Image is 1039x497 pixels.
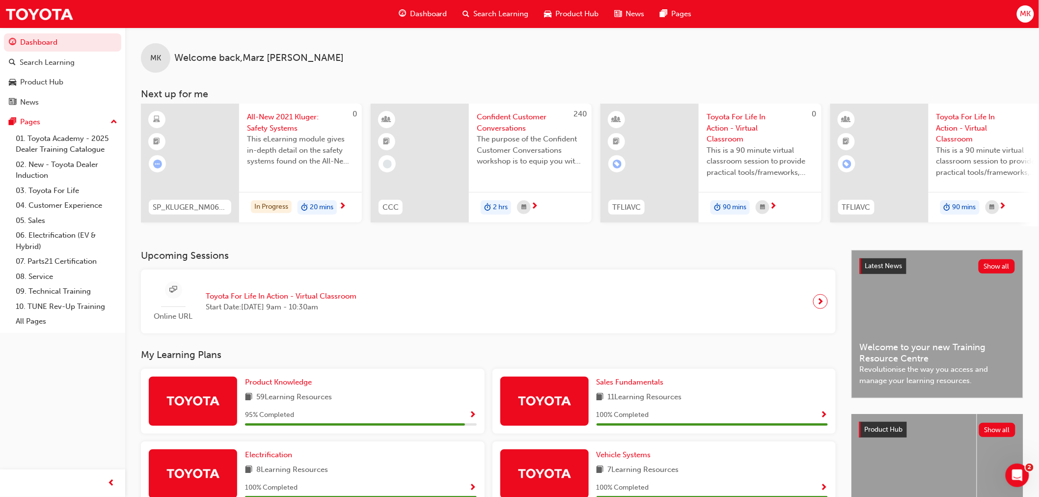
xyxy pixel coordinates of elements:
[170,284,177,296] span: sessionType_ONLINE_URL-icon
[391,4,455,24] a: guage-iconDashboard
[608,464,679,476] span: 7 Learning Resources
[256,391,332,404] span: 59 Learning Resources
[108,477,115,490] span: prev-icon
[820,484,828,493] span: Show Progress
[150,53,161,64] span: MK
[469,411,477,420] span: Show Progress
[597,450,651,459] span: Vehicle Systems
[817,295,824,308] span: next-icon
[353,110,357,118] span: 0
[556,8,599,20] span: Product Hub
[12,284,121,299] a: 09. Technical Training
[1017,5,1034,23] button: MK
[860,258,1015,274] a: Latest NewsShow all
[174,53,344,64] span: Welcome back , Marz [PERSON_NAME]
[251,200,292,214] div: In Progress
[383,113,390,126] span: learningResourceType_INSTRUCTOR_LED-icon
[615,8,622,20] span: news-icon
[245,391,252,404] span: book-icon
[4,93,121,111] a: News
[154,136,161,148] span: booktick-icon
[723,202,746,213] span: 90 mins
[12,228,121,254] a: 06. Electrification (EV & Hybrid)
[597,410,649,421] span: 100 % Completed
[5,3,74,25] img: Trak
[245,482,298,494] span: 100 % Completed
[979,423,1016,437] button: Show all
[843,136,850,148] span: booktick-icon
[245,449,296,461] a: Electrification
[843,160,851,168] span: learningRecordVerb_ENROLL-icon
[760,201,765,214] span: calendar-icon
[477,134,584,167] span: The purpose of the Confident Customer Conversations workshop is to equip you with tools to commun...
[4,33,121,52] a: Dashboard
[484,201,491,214] span: duration-icon
[613,136,620,148] span: booktick-icon
[597,464,604,476] span: book-icon
[626,8,645,20] span: News
[245,378,312,387] span: Product Knowledge
[990,201,995,214] span: calendar-icon
[574,110,587,118] span: 240
[245,464,252,476] span: book-icon
[463,8,470,20] span: search-icon
[247,111,354,134] span: All-New 2021 Kluger: Safety Systems
[4,113,121,131] button: Pages
[859,422,1015,438] a: Product HubShow all
[469,482,477,494] button: Show Progress
[843,113,850,126] span: learningResourceType_INSTRUCTOR_LED-icon
[110,116,117,129] span: up-icon
[339,202,346,211] span: next-icon
[247,134,354,167] span: This eLearning module gives in-depth detail on the safety systems found on the All-New 2021 Kluger.
[865,425,903,434] span: Product Hub
[9,98,16,107] span: news-icon
[613,113,620,126] span: learningResourceType_INSTRUCTOR_LED-icon
[597,378,664,387] span: Sales Fundamentals
[714,201,721,214] span: duration-icon
[383,202,399,213] span: CCC
[518,465,572,482] img: Trak
[518,392,572,409] img: Trak
[607,4,653,24] a: news-iconNews
[1006,464,1029,487] iframe: Intercom live chat
[9,78,16,87] span: car-icon
[383,160,392,168] span: learningRecordVerb_NONE-icon
[474,8,529,20] span: Search Learning
[310,202,333,213] span: 20 mins
[9,58,16,67] span: search-icon
[4,73,121,91] a: Product Hub
[410,8,447,20] span: Dashboard
[301,201,308,214] span: duration-icon
[12,299,121,314] a: 10. TUNE Rev-Up Training
[4,54,121,72] a: Search Learning
[153,202,227,213] span: SP_KLUGER_NM0621_EL04
[20,116,40,128] div: Pages
[20,97,39,108] div: News
[660,8,668,20] span: pages-icon
[545,8,552,20] span: car-icon
[521,201,526,214] span: calendar-icon
[12,269,121,284] a: 08. Service
[166,465,220,482] img: Trak
[141,250,836,261] h3: Upcoming Sessions
[537,4,607,24] a: car-iconProduct Hub
[597,449,655,461] a: Vehicle Systems
[865,262,902,270] span: Latest News
[206,291,356,302] span: Toyota For Life In Action - Virtual Classroom
[812,110,817,118] span: 0
[653,4,700,24] a: pages-iconPages
[141,349,836,360] h3: My Learning Plans
[944,201,951,214] span: duration-icon
[9,118,16,127] span: pages-icon
[9,38,16,47] span: guage-icon
[672,8,692,20] span: Pages
[820,411,828,420] span: Show Progress
[851,250,1023,398] a: Latest NewsShow allWelcome to your new Training Resource CentreRevolutionise the way you access a...
[469,484,477,493] span: Show Progress
[1020,8,1031,20] span: MK
[597,391,604,404] span: book-icon
[149,277,828,326] a: Online URLToyota For Life In Action - Virtual ClassroomStart Date:[DATE] 9am - 10:30am
[245,377,316,388] a: Product Knowledge
[125,88,1039,100] h3: Next up for me
[860,342,1015,364] span: Welcome to your new Training Resource Centre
